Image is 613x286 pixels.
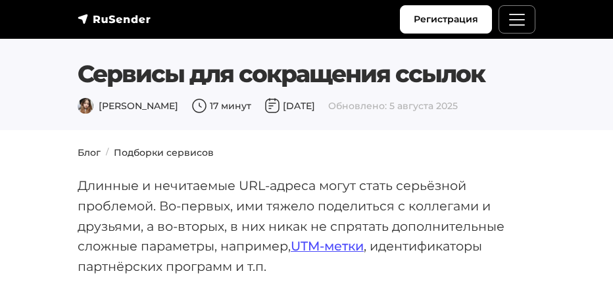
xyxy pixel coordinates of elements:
[264,100,315,112] span: [DATE]
[264,98,280,114] img: Дата публикации
[400,5,492,34] a: Регистрация
[78,100,178,112] span: [PERSON_NAME]
[191,98,207,114] img: Время чтения
[70,146,543,160] nav: breadcrumb
[291,238,364,254] a: UTM-метки
[499,5,535,34] button: Меню
[328,100,458,112] span: Обновлено: 5 августа 2025
[101,146,214,160] li: Подборки сервисов
[78,176,535,277] p: Длинные и нечитаемые URL-адреса могут стать серьёзной проблемой. Во-первых, ими тяжело поделиться...
[78,147,101,158] a: Блог
[78,12,151,26] img: RuSender
[78,60,535,88] h1: Сервисы для сокращения ссылок
[191,100,251,112] span: 17 минут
